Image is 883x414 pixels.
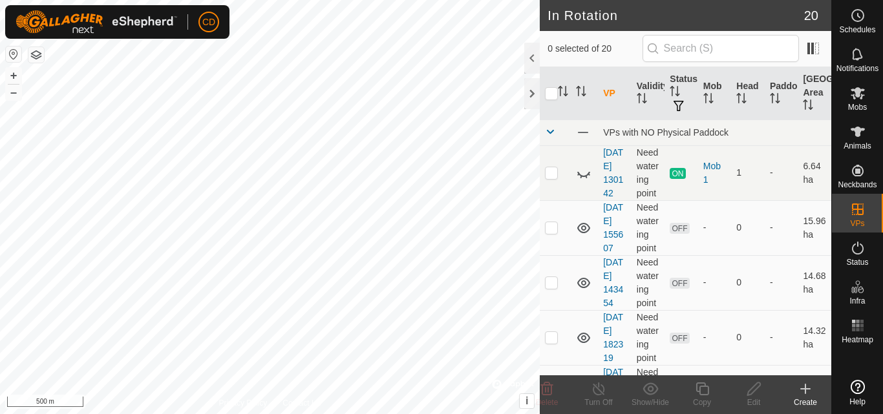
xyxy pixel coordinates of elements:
th: VP [598,67,632,120]
span: Notifications [836,65,878,72]
span: Neckbands [838,181,877,189]
td: Need watering point [632,310,665,365]
td: 0 [731,255,765,310]
th: Status [665,67,698,120]
a: [DATE] 155607 [603,202,623,253]
p-sorticon: Activate to sort [670,88,680,98]
div: Show/Hide [624,397,676,408]
p-sorticon: Activate to sort [703,95,714,105]
th: Mob [698,67,732,120]
span: Mobs [848,103,867,111]
td: 0 [731,310,765,365]
span: OFF [670,278,689,289]
p-sorticon: Activate to sort [736,95,747,105]
a: [DATE] 130142 [603,147,623,198]
th: Paddock [765,67,798,120]
div: - [703,221,727,234]
td: 14.32 ha [798,310,831,365]
button: + [6,68,21,83]
td: 15.96 ha [798,200,831,255]
span: i [526,395,528,406]
td: Need watering point [632,255,665,310]
button: i [520,394,534,408]
a: [DATE] 143454 [603,257,623,308]
div: Copy [676,397,728,408]
p-sorticon: Activate to sort [637,95,647,105]
span: VPs [850,220,864,227]
input: Search (S) [643,35,799,62]
span: Infra [849,297,865,305]
span: CD [202,16,215,29]
th: Validity [632,67,665,120]
span: OFF [670,223,689,234]
p-sorticon: Activate to sort [558,88,568,98]
span: 0 selected of 20 [548,42,642,56]
a: Contact Us [282,397,321,409]
div: - [703,276,727,289]
td: Need watering point [632,145,665,200]
span: 20 [804,6,818,25]
button: Map Layers [28,47,44,63]
button: – [6,85,21,100]
div: - [703,331,727,344]
td: - [765,200,798,255]
span: Help [849,398,866,406]
span: OFF [670,333,689,344]
a: Help [832,375,883,411]
p-sorticon: Activate to sort [770,95,780,105]
td: - [765,145,798,200]
td: - [765,255,798,310]
div: VPs with NO Physical Paddock [603,127,826,138]
td: 0 [731,200,765,255]
div: Mob 1 [703,160,727,187]
div: Create [780,397,831,408]
td: Need watering point [632,200,665,255]
td: - [765,310,798,365]
span: Animals [844,142,871,150]
p-sorticon: Activate to sort [576,88,586,98]
button: Reset Map [6,47,21,62]
img: Gallagher Logo [16,10,177,34]
th: Head [731,67,765,120]
div: Turn Off [573,397,624,408]
span: Heatmap [842,336,873,344]
td: 1 [731,145,765,200]
span: Delete [536,398,559,407]
th: [GEOGRAPHIC_DATA] Area [798,67,831,120]
td: 14.68 ha [798,255,831,310]
span: Schedules [839,26,875,34]
h2: In Rotation [548,8,804,23]
a: [DATE] 182319 [603,312,623,363]
div: Edit [728,397,780,408]
p-sorticon: Activate to sort [803,101,813,112]
td: 6.64 ha [798,145,831,200]
span: ON [670,168,685,179]
span: Status [846,258,868,266]
a: Privacy Policy [219,397,268,409]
